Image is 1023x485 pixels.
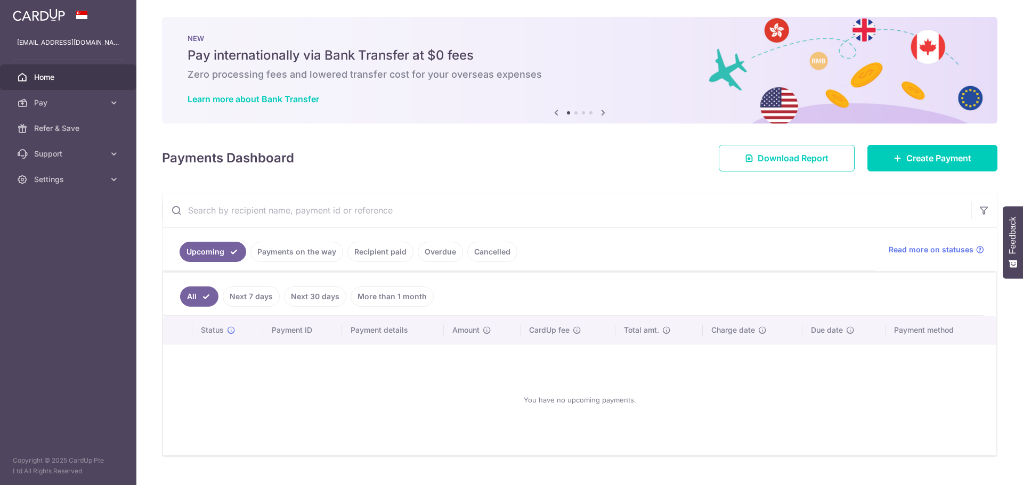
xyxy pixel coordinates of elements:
[17,37,119,48] p: [EMAIL_ADDRESS][DOMAIN_NAME]
[34,97,104,108] span: Pay
[180,242,246,262] a: Upcoming
[1003,206,1023,278] button: Feedback - Show survey
[188,47,972,64] h5: Pay internationally via Bank Transfer at $0 fees
[188,94,319,104] a: Learn more about Bank Transfer
[889,244,984,255] a: Read more on statuses
[34,174,104,185] span: Settings
[162,17,997,124] img: Bank transfer banner
[223,286,280,307] a: Next 7 days
[188,68,972,81] h6: Zero processing fees and lowered transfer cost for your overseas expenses
[418,242,463,262] a: Overdue
[188,34,972,43] p: NEW
[867,145,997,171] a: Create Payment
[758,152,829,165] span: Download Report
[34,149,104,159] span: Support
[624,325,659,335] span: Total amt.
[452,325,480,335] span: Amount
[906,152,971,165] span: Create Payment
[467,242,517,262] a: Cancelled
[201,325,224,335] span: Status
[1008,217,1018,254] span: Feedback
[162,149,294,168] h4: Payments Dashboard
[342,316,444,344] th: Payment details
[13,9,65,21] img: CardUp
[34,123,104,134] span: Refer & Save
[34,72,104,83] span: Home
[250,242,343,262] a: Payments on the way
[284,286,346,307] a: Next 30 days
[889,244,973,255] span: Read more on statuses
[711,325,755,335] span: Charge date
[176,353,984,447] div: You have no upcoming payments.
[886,316,996,344] th: Payment method
[180,286,218,307] a: All
[347,242,413,262] a: Recipient paid
[351,286,434,307] a: More than 1 month
[529,325,570,335] span: CardUp fee
[811,325,843,335] span: Due date
[719,145,855,171] a: Download Report
[263,316,342,344] th: Payment ID
[163,193,971,227] input: Search by recipient name, payment id or reference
